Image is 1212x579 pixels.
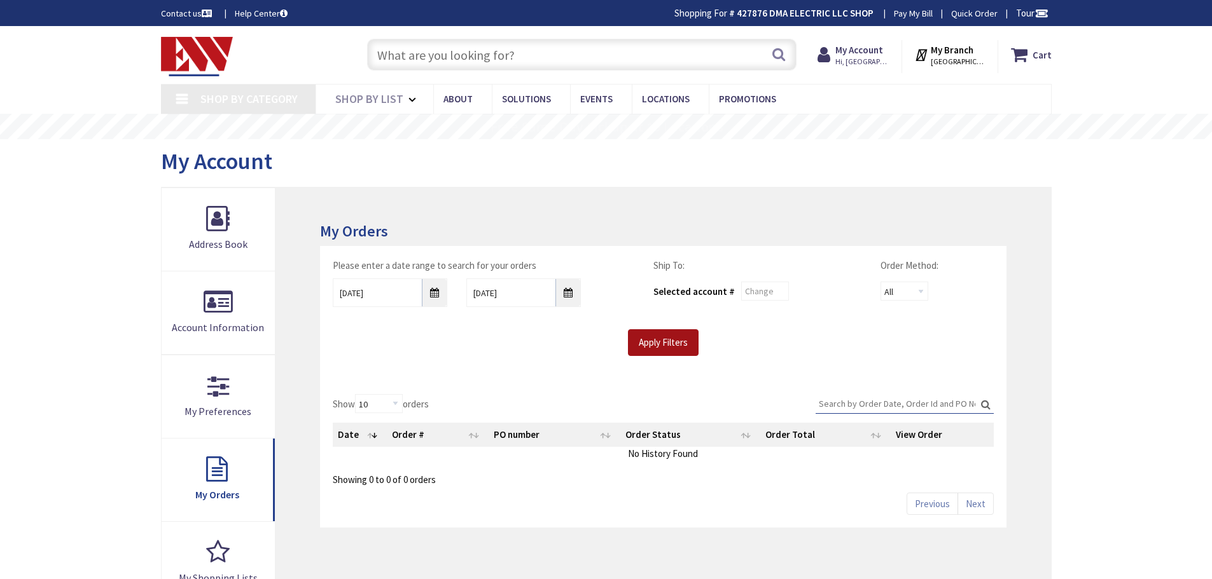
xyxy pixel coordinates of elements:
span: About [443,93,473,105]
span: My Preferences [185,405,251,418]
th: View Order [891,423,994,447]
span: Shop By Category [200,92,298,106]
strong: My Branch [931,44,973,56]
a: Account Information [162,271,275,354]
span: Tour [1016,7,1048,19]
a: Pay My Bill [894,7,933,20]
span: Locations [642,93,690,105]
div: Selected account # [653,285,735,298]
input: Apply Filters [628,329,699,356]
span: My Orders [195,488,239,501]
h3: My Orders [320,223,1006,240]
a: Quick Order [951,7,998,20]
a: Contact us [161,7,214,20]
input: Search: [816,394,994,413]
a: My Orders [162,439,275,521]
a: My Preferences [162,355,275,438]
span: Solutions [502,93,551,105]
th: Date [333,423,387,447]
a: Address Book [162,188,275,271]
input: What are you looking for? [367,39,797,71]
span: [GEOGRAPHIC_DATA], [GEOGRAPHIC_DATA] [931,57,985,67]
a: Previous [907,493,958,515]
input: Change [741,282,789,301]
select: Showorders [355,394,403,413]
label: Show orders [333,394,429,413]
label: Order Method: [881,259,938,272]
a: Cart [1011,43,1052,66]
span: Support [25,9,71,20]
th: PO number: activate to sort column ascending [489,423,620,447]
label: Please enter a date range to search for your orders [333,259,536,272]
th: Order Status: activate to sort column ascending [620,423,761,447]
span: Promotions [719,93,776,105]
rs-layer: Free Same Day Pickup at 19 Locations [491,120,723,134]
div: Showing 0 to 0 of 0 orders [333,465,993,486]
strong: # [729,7,735,19]
span: My Account [161,147,272,175]
span: Hi, [GEOGRAPHIC_DATA] [835,57,889,67]
a: My Account Hi, [GEOGRAPHIC_DATA] [818,43,889,66]
th: Order Total: activate to sort column ascending [760,423,891,447]
span: Shopping For [674,7,727,19]
span: Address Book [189,238,247,250]
span: Account Information [172,321,264,334]
img: Electrical Wholesalers, Inc. [161,37,233,76]
label: Search: [816,394,994,414]
strong: My Account [835,44,883,56]
td: No History Found [333,447,993,460]
th: Order #: activate to sort column ascending [387,423,489,447]
label: Ship To: [653,259,685,272]
strong: Cart [1033,43,1052,66]
div: My Branch [GEOGRAPHIC_DATA], [GEOGRAPHIC_DATA] [914,43,985,66]
span: Shop By List [335,92,403,106]
span: Events [580,93,613,105]
strong: 427876 DMA ELECTRIC LLC SHOP [737,7,874,19]
a: Help Center [235,7,288,20]
a: Next [958,493,994,515]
